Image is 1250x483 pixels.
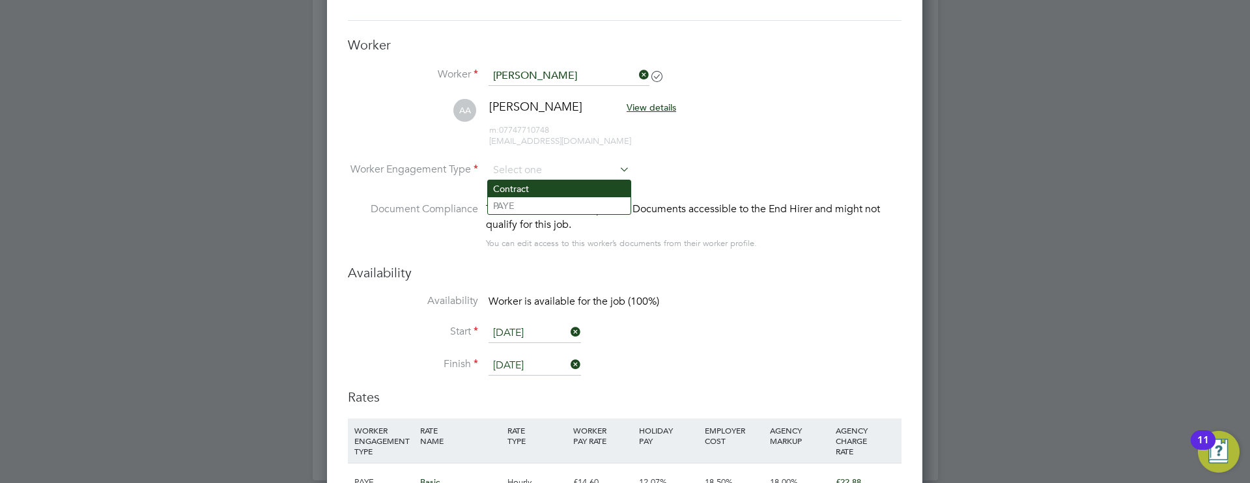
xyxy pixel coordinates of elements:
[417,419,504,452] div: RATE NAME
[348,264,902,281] h3: Availability
[486,201,902,232] div: This worker has no Compliance Documents accessible to the End Hirer and might not qualify for thi...
[489,161,630,180] input: Select one
[489,295,659,308] span: Worker is available for the job (100%)
[488,197,631,214] li: PAYE
[348,294,478,308] label: Availability
[488,180,631,197] li: Contract
[570,419,636,452] div: WORKER PAY RATE
[489,124,499,135] span: m:
[453,99,476,122] span: AA
[1197,440,1209,457] div: 11
[767,419,832,452] div: AGENCY MARKUP
[348,325,478,338] label: Start
[504,419,570,452] div: RATE TYPE
[348,389,902,406] h3: Rates
[486,236,757,251] div: You can edit access to this worker’s documents from their worker profile.
[702,419,767,452] div: EMPLOYER COST
[832,419,898,463] div: AGENCY CHARGE RATE
[348,201,478,249] label: Document Compliance
[489,66,649,86] input: Search for...
[348,36,902,53] h3: Worker
[351,419,417,463] div: WORKER ENGAGEMENT TYPE
[489,124,549,135] span: 07747710748
[348,163,478,176] label: Worker Engagement Type
[348,357,478,371] label: Finish
[348,68,478,81] label: Worker
[489,356,581,376] input: Select one
[636,419,702,452] div: HOLIDAY PAY
[627,102,676,113] span: View details
[489,99,582,114] span: [PERSON_NAME]
[489,324,581,343] input: Select one
[1198,431,1240,473] button: Open Resource Center, 11 new notifications
[489,135,631,146] span: [EMAIL_ADDRESS][DOMAIN_NAME]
